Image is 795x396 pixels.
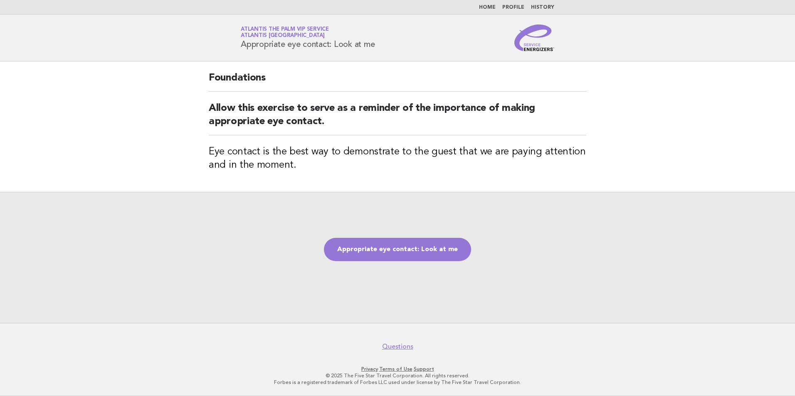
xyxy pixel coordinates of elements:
img: Service Energizers [514,24,554,51]
h2: Allow this exercise to serve as a reminder of the importance of making appropriate eye contact. [209,102,586,135]
a: Questions [382,342,413,351]
a: Support [414,366,434,372]
h3: Eye contact is the best way to demonstrate to the guest that we are paying attention and in the m... [209,145,586,172]
a: Terms of Use [379,366,412,372]
a: Home [479,5,496,10]
a: Appropriate eye contact: Look at me [324,238,471,261]
h1: Appropriate eye contact: Look at me [241,27,375,49]
a: Privacy [361,366,378,372]
p: © 2025 The Five Star Travel Corporation. All rights reserved. [143,372,652,379]
h2: Foundations [209,71,586,92]
a: History [531,5,554,10]
p: · · [143,366,652,372]
a: Profile [502,5,524,10]
a: Atlantis The Palm VIP ServiceAtlantis [GEOGRAPHIC_DATA] [241,27,329,38]
span: Atlantis [GEOGRAPHIC_DATA] [241,33,325,39]
p: Forbes is a registered trademark of Forbes LLC used under license by The Five Star Travel Corpora... [143,379,652,386]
